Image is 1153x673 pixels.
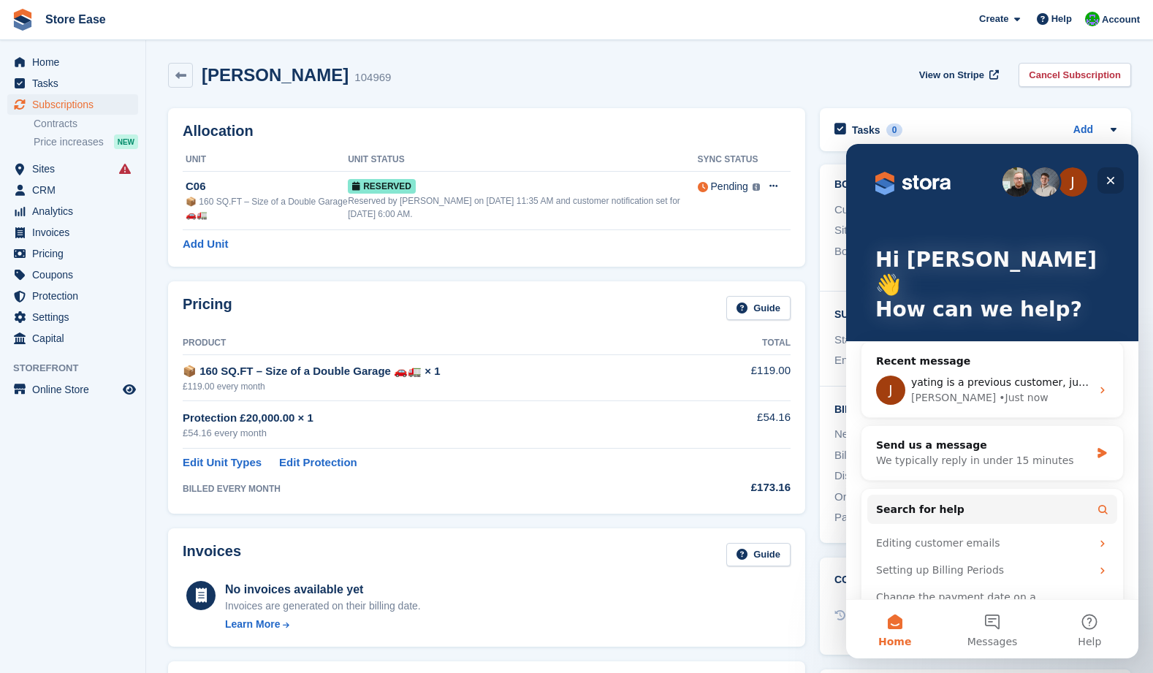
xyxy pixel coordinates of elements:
img: Neal Smitheringale [1085,12,1100,26]
span: Create [979,12,1008,26]
i: Smart entry sync failures have occurred [119,163,131,175]
div: 0 [886,123,903,137]
span: Coupons [32,265,120,285]
div: No invoices available yet [225,581,421,598]
a: Learn More [225,617,421,632]
span: Invoices [32,222,120,243]
a: menu [7,94,138,115]
h2: Subscription [834,306,1116,321]
div: Send us a message [30,294,244,309]
a: Add [1073,122,1093,139]
span: Tasks [32,73,120,94]
div: Site [834,222,975,239]
span: Protection [32,286,120,306]
div: We typically reply in under 15 minutes [30,309,244,324]
div: Setting up Billing Periods [30,419,245,434]
span: Online Store [32,379,120,400]
div: Protection £20,000.00 × 1 [183,410,709,427]
span: Pricing [32,243,120,264]
th: Product [183,332,709,355]
a: menu [7,180,138,200]
h2: Invoices [183,543,241,567]
span: Reserved [348,179,416,194]
div: Customer [834,202,975,218]
span: Sites [32,159,120,179]
td: £119.00 [709,354,791,400]
a: menu [7,286,138,306]
a: menu [7,52,138,72]
div: Reserved by [PERSON_NAME] on [DATE] 11:35 AM and customer notification set for [DATE] 6:00 AM. [348,194,697,221]
span: Help [232,493,255,503]
span: Search for help [30,358,118,373]
div: NEW [114,134,138,149]
a: Cancel Subscription [1019,63,1131,87]
span: Capital [32,328,120,349]
h2: Booking [834,179,1116,191]
span: Account [1102,12,1140,27]
div: End [834,352,975,369]
span: Analytics [32,201,120,221]
a: menu [7,307,138,327]
div: Billing period [834,447,975,464]
span: yating is a previous customer, just moved back in, she knew the process, so i left her to it [DAT... [65,232,706,244]
div: Next invoice [834,426,975,443]
div: £54.16 every month [183,426,709,441]
a: Guide [726,543,791,567]
div: Pending [711,179,748,194]
div: Editing customer emails [21,386,271,413]
th: Unit Status [348,148,697,172]
div: Payment method [834,509,975,526]
a: menu [7,73,138,94]
span: Messages [121,493,172,503]
div: £173.16 [709,479,791,496]
div: C06 [186,178,348,195]
div: 📦 160 SQ.FT – Size of a Double Garage 🚗🚛 × 1 [183,363,709,380]
a: menu [7,222,138,243]
div: £119.00 every month [183,380,709,393]
a: menu [7,265,138,285]
div: Start [834,332,975,349]
div: Booked [834,243,975,274]
a: menu [7,201,138,221]
h2: Pricing [183,296,232,320]
a: Price increases NEW [34,134,138,150]
div: Close [251,23,278,50]
a: Store Ease [39,7,112,31]
th: Total [709,332,791,355]
td: £54.16 [709,401,791,449]
div: 📦 160 SQ.FT – Size of a Double Garage 🚗🚛 [186,195,348,221]
a: menu [7,328,138,349]
a: Edit Unit Types [183,455,262,471]
a: menu [7,243,138,264]
span: View on Stripe [919,68,984,83]
a: menu [7,159,138,179]
span: CRM [32,180,120,200]
div: Order number [834,489,975,506]
div: • Just now [153,246,202,262]
span: Subscriptions [32,94,120,115]
img: stora-icon-8386f47178a22dfd0bd8f6a31ec36ba5ce8667c1dd55bd0f319d3a0aa187defe.svg [12,9,34,31]
span: Help [1051,12,1072,26]
div: Setting up Billing Periods [21,413,271,440]
div: [PERSON_NAME] [65,246,150,262]
a: Add Unit [183,236,228,253]
button: Messages [97,456,194,514]
div: 104969 [354,69,391,86]
h2: Contract [834,572,892,596]
a: Guide [726,296,791,320]
div: Editing customer emails [30,392,245,407]
th: Sync Status [698,148,761,172]
div: Learn More [225,617,280,632]
div: Change the payment date on a Subscription [21,440,271,482]
h2: [PERSON_NAME] [202,65,349,85]
div: Discount [834,468,975,484]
